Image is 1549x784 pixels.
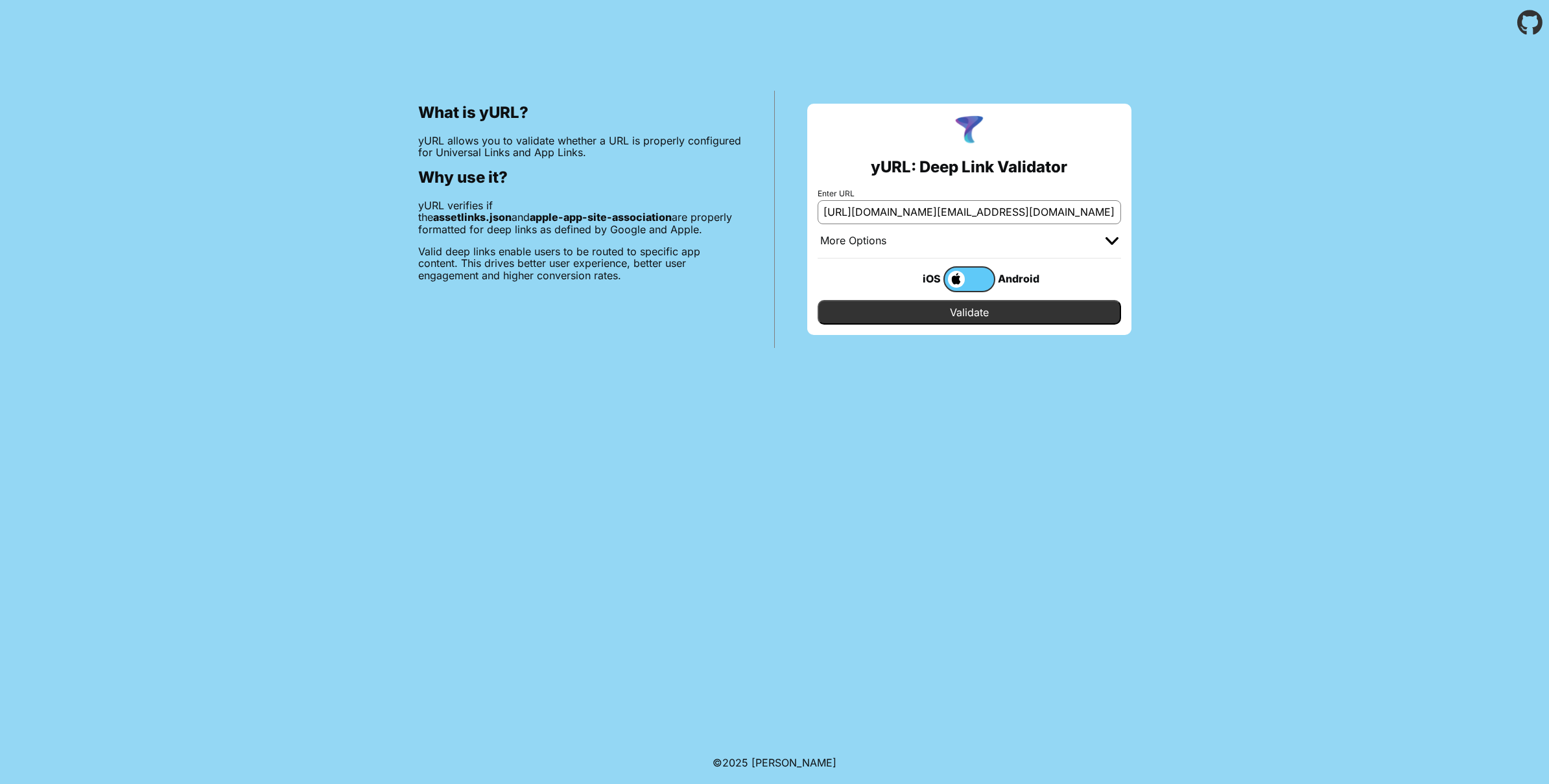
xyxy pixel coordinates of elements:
div: iOS [892,270,943,287]
div: More Options [820,235,886,248]
input: e.g. https://app.chayev.com/xyx [818,200,1121,224]
span: 2025 [722,756,748,769]
b: assetlinks.json [433,211,512,224]
h2: yURL: Deep Link Validator [871,158,1067,176]
img: chevron [1106,237,1118,245]
div: Android [995,270,1047,287]
p: yURL allows you to validate whether a URL is properly configured for Universal Links and App Links. [418,135,742,159]
footer: © [713,741,836,784]
b: apple-app-site-association [530,211,672,224]
img: yURL Logo [952,114,986,148]
p: Valid deep links enable users to be routed to specific app content. This drives better user exper... [418,246,742,281]
h2: What is yURL? [418,104,742,122]
input: Validate [818,300,1121,325]
h2: Why use it? [418,168,742,187]
p: yURL verifies if the and are properly formatted for deep links as defined by Google and Apple. [418,200,742,235]
a: Michael Ibragimchayev's Personal Site [751,756,836,769]
label: Enter URL [818,189,1121,198]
